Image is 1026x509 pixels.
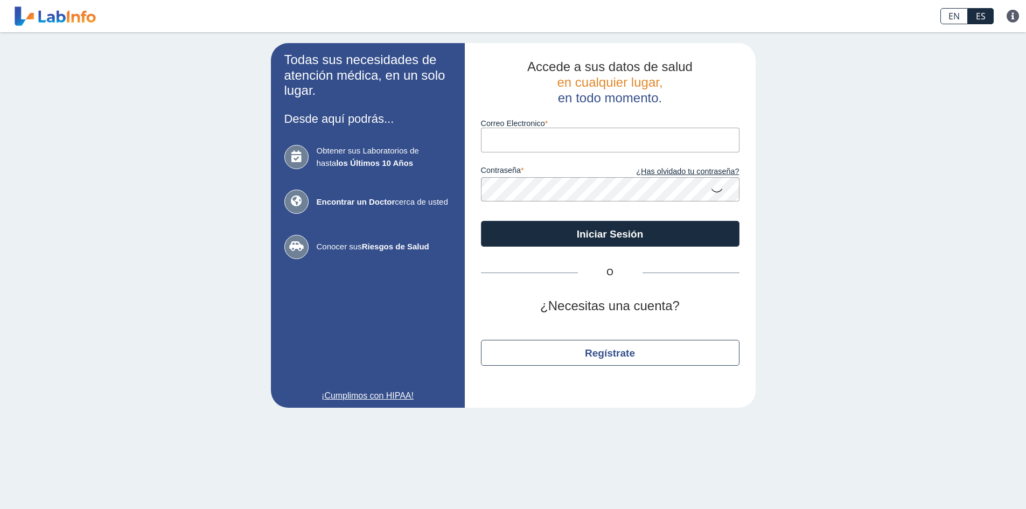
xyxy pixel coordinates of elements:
[317,196,451,208] span: cerca de usted
[481,221,739,247] button: Iniciar Sesión
[481,340,739,366] button: Regístrate
[610,166,739,178] a: ¿Has olvidado tu contraseña?
[362,242,429,251] b: Riesgos de Salud
[317,241,451,253] span: Conocer sus
[317,197,395,206] b: Encontrar un Doctor
[481,166,610,178] label: contraseña
[284,52,451,99] h2: Todas sus necesidades de atención médica, en un solo lugar.
[968,8,994,24] a: ES
[481,119,739,128] label: Correo Electronico
[317,145,451,169] span: Obtener sus Laboratorios de hasta
[578,266,643,279] span: O
[284,389,451,402] a: ¡Cumplimos con HIPAA!
[558,90,662,105] span: en todo momento.
[481,298,739,314] h2: ¿Necesitas una cuenta?
[557,75,662,89] span: en cualquier lugar,
[284,112,451,125] h3: Desde aquí podrás...
[940,8,968,24] a: EN
[336,158,413,168] b: los Últimos 10 Años
[527,59,693,74] span: Accede a sus datos de salud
